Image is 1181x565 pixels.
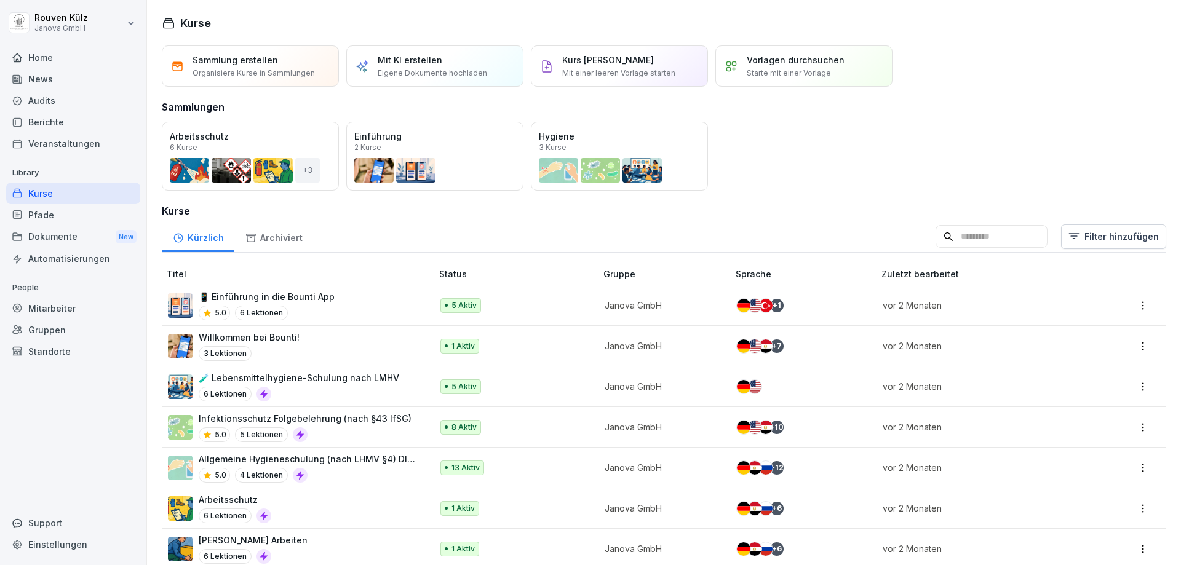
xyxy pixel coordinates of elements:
p: Infektionsschutz Folgebelehrung (nach §43 IfSG) [199,412,412,425]
p: 1 Aktiv [451,341,475,352]
p: 3 Kurse [539,144,567,151]
p: Janova GmbH [605,461,716,474]
p: 5.0 [215,307,226,318]
img: tr.svg [759,299,773,312]
p: Zuletzt bearbeitet [881,267,1094,280]
img: us.svg [748,380,761,393]
p: Gruppe [603,267,731,280]
img: de.svg [737,421,750,434]
h3: Sammlungen [162,100,225,114]
img: us.svg [748,421,761,434]
a: Einführung2 Kurse [346,122,523,191]
img: de.svg [737,380,750,393]
p: Eigene Dokumente hochladen [378,68,487,79]
div: Dokumente [6,226,140,248]
a: Kurse [6,183,140,204]
p: 1 Aktiv [451,503,475,514]
p: 8 Aktiv [451,422,477,433]
img: us.svg [748,299,761,312]
p: 6 Lektionen [199,387,252,401]
p: Vorlagen durchsuchen [747,53,845,66]
p: [PERSON_NAME] Arbeiten [199,534,308,547]
img: xh3bnih80d1pxcetv9zsuevg.png [168,334,193,358]
a: Archiviert [234,221,313,252]
div: Support [6,512,140,534]
div: + 1 [770,299,784,312]
div: Kürzlich [162,221,234,252]
a: Einstellungen [6,534,140,555]
p: Willkommen bei Bounti! [199,331,300,344]
p: 13 Aktiv [451,462,480,473]
a: Veranstaltungen [6,133,140,154]
p: Einführung [354,130,515,143]
p: Titel [167,267,434,280]
img: eg.svg [759,339,773,353]
div: + 3 [295,158,320,183]
p: vor 2 Monaten [883,339,1079,352]
p: 6 Lektionen [199,549,252,564]
a: Automatisierungen [6,248,140,269]
div: Pfade [6,204,140,226]
p: Sprache [736,267,877,280]
p: 3 Lektionen [199,346,252,361]
img: gxsnf7ygjsfsmxd96jxi4ufn.png [168,456,193,480]
p: 🧪 Lebensmittelhygiene-Schulung nach LMHV [199,371,399,384]
div: Mitarbeiter [6,298,140,319]
a: Gruppen [6,319,140,341]
a: Hygiene3 Kurse [531,122,708,191]
p: vor 2 Monaten [883,461,1079,474]
div: Standorte [6,341,140,362]
p: Janova GmbH [605,339,716,352]
a: Berichte [6,111,140,133]
img: de.svg [737,461,750,475]
p: vor 2 Monaten [883,299,1079,312]
img: eg.svg [748,502,761,515]
h3: Kurse [162,203,1166,218]
p: Janova GmbH [605,299,716,312]
a: Home [6,47,140,68]
img: de.svg [737,542,750,556]
p: Arbeitsschutz [170,130,331,143]
p: People [6,278,140,298]
p: Mit einer leeren Vorlage starten [562,68,675,79]
img: ru.svg [759,502,773,515]
div: Audits [6,90,140,111]
img: tgff07aey9ahi6f4hltuk21p.png [168,415,193,440]
p: 2 Kurse [354,144,381,151]
img: h7jpezukfv8pwd1f3ia36uzh.png [168,374,193,399]
img: de.svg [737,339,750,353]
p: 6 Lektionen [199,508,252,523]
div: + 6 [770,542,784,556]
p: vor 2 Monaten [883,421,1079,433]
a: News [6,68,140,90]
p: Allgemeine Hygieneschulung (nach LHMV §4) DIN10514 [199,452,420,465]
p: Sammlung erstellen [193,53,278,66]
div: + 10 [770,421,784,434]
img: de.svg [737,502,750,515]
p: 5.0 [215,429,226,440]
img: eg.svg [748,461,761,475]
p: Janova GmbH [605,502,716,515]
p: 📱 Einführung in die Bounti App [199,290,335,303]
img: ru.svg [759,542,773,556]
img: ns5fm27uu5em6705ixom0yjt.png [168,537,193,561]
div: New [116,230,137,244]
img: bgsrfyvhdm6180ponve2jajk.png [168,496,193,521]
p: Library [6,163,140,183]
p: vor 2 Monaten [883,502,1079,515]
img: de.svg [737,299,750,312]
p: 6 Kurse [170,144,197,151]
p: vor 2 Monaten [883,542,1079,555]
p: Kurs [PERSON_NAME] [562,53,654,66]
p: 5 Aktiv [451,300,477,311]
img: mi2x1uq9fytfd6tyw03v56b3.png [168,293,193,318]
p: 5 Aktiv [451,381,477,392]
p: Organisiere Kurse in Sammlungen [193,68,315,79]
p: Janova GmbH [605,542,716,555]
div: + 6 [770,502,784,515]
